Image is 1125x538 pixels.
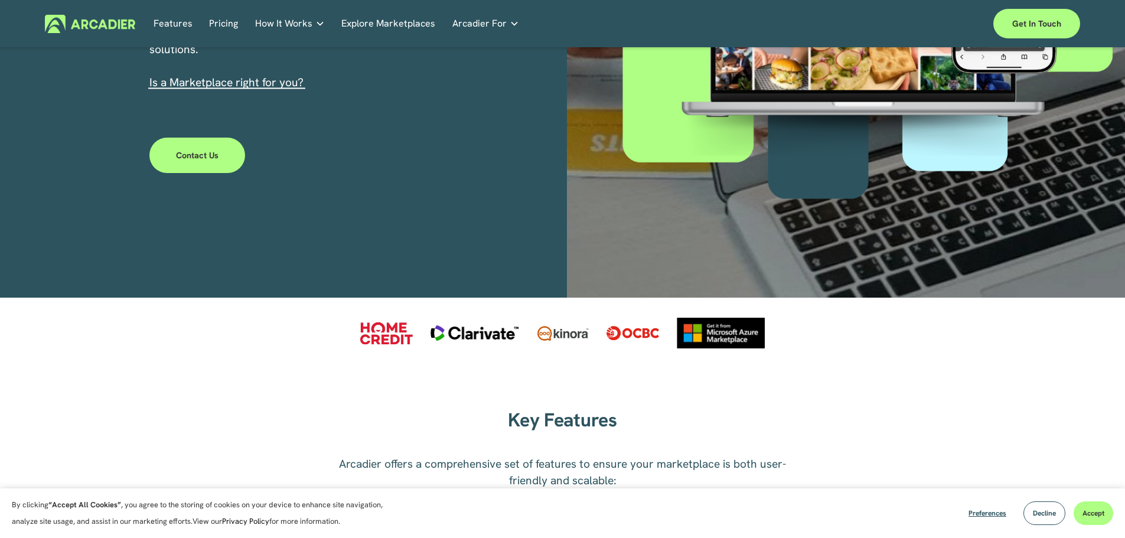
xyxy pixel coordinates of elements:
a: folder dropdown [255,15,325,33]
span: I [149,75,304,90]
button: Preferences [960,501,1015,525]
strong: Key Features [508,407,617,432]
p: By clicking , you agree to the storing of cookies on your device to enhance site navigation, anal... [12,497,396,530]
a: Explore Marketplaces [341,15,435,33]
span: How It Works [255,15,312,32]
a: Get in touch [993,9,1080,38]
span: Arcadier For [452,15,507,32]
p: Arcadier offers a comprehensive set of features to ensure your marketplace is both user-friendly ... [326,456,798,489]
a: Features [154,15,193,33]
a: folder dropdown [452,15,519,33]
span: Decline [1033,508,1056,518]
span: Preferences [969,508,1006,518]
iframe: Chat Widget [1066,481,1125,538]
a: Contact Us [149,138,246,173]
img: Arcadier [45,15,135,33]
a: Privacy Policy [222,516,269,526]
a: s a Marketplace right for you? [152,75,304,90]
button: Decline [1023,501,1065,525]
a: Pricing [209,15,238,33]
strong: “Accept All Cookies” [48,500,121,510]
